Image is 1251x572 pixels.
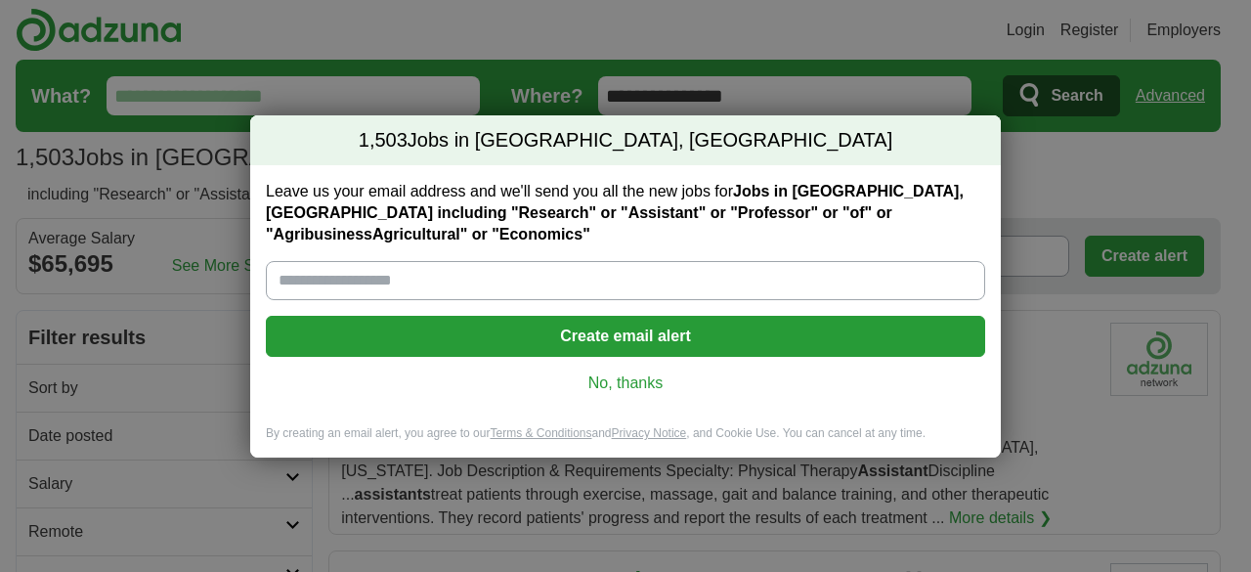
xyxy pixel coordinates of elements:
a: No, thanks [281,373,970,394]
button: Create email alert [266,316,985,357]
strong: Jobs in [GEOGRAPHIC_DATA], [GEOGRAPHIC_DATA] including "Research" or "Assistant" or "Professor" o... [266,183,964,242]
label: Leave us your email address and we'll send you all the new jobs for [266,181,985,245]
a: Privacy Notice [612,426,687,440]
div: By creating an email alert, you agree to our and , and Cookie Use. You can cancel at any time. [250,425,1001,458]
a: Terms & Conditions [490,426,591,440]
span: 1,503 [359,127,408,154]
h2: Jobs in [GEOGRAPHIC_DATA], [GEOGRAPHIC_DATA] [250,115,1001,166]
